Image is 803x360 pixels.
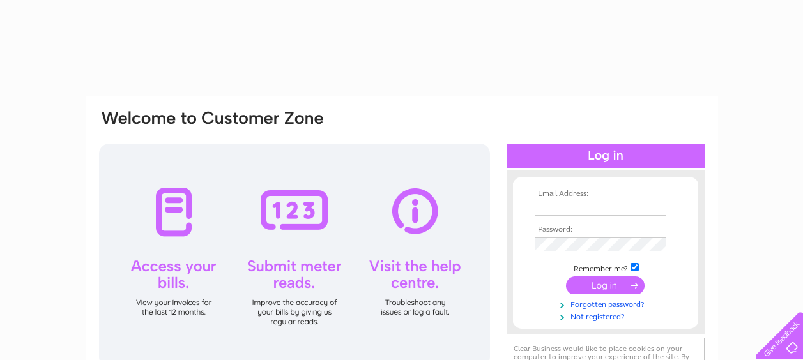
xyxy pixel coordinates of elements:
[532,261,680,274] td: Remember me?
[532,190,680,199] th: Email Address:
[566,276,645,294] input: Submit
[532,225,680,234] th: Password:
[535,310,680,322] a: Not registered?
[535,297,680,310] a: Forgotten password?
